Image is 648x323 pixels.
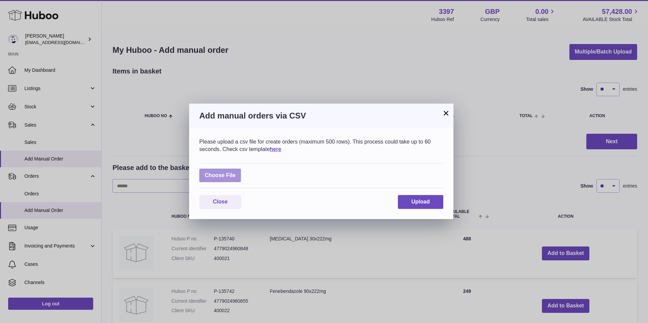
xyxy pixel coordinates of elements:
[199,169,241,182] span: Choose File
[411,199,430,204] span: Upload
[398,195,443,209] button: Upload
[199,110,443,121] h3: Add manual orders via CSV
[199,138,443,153] div: Please upload a csv file for create orders (maximum 500 rows). This process could take up to 60 s...
[199,195,241,209] button: Close
[270,146,281,152] a: here
[213,199,228,204] span: Close
[442,109,450,117] button: ×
